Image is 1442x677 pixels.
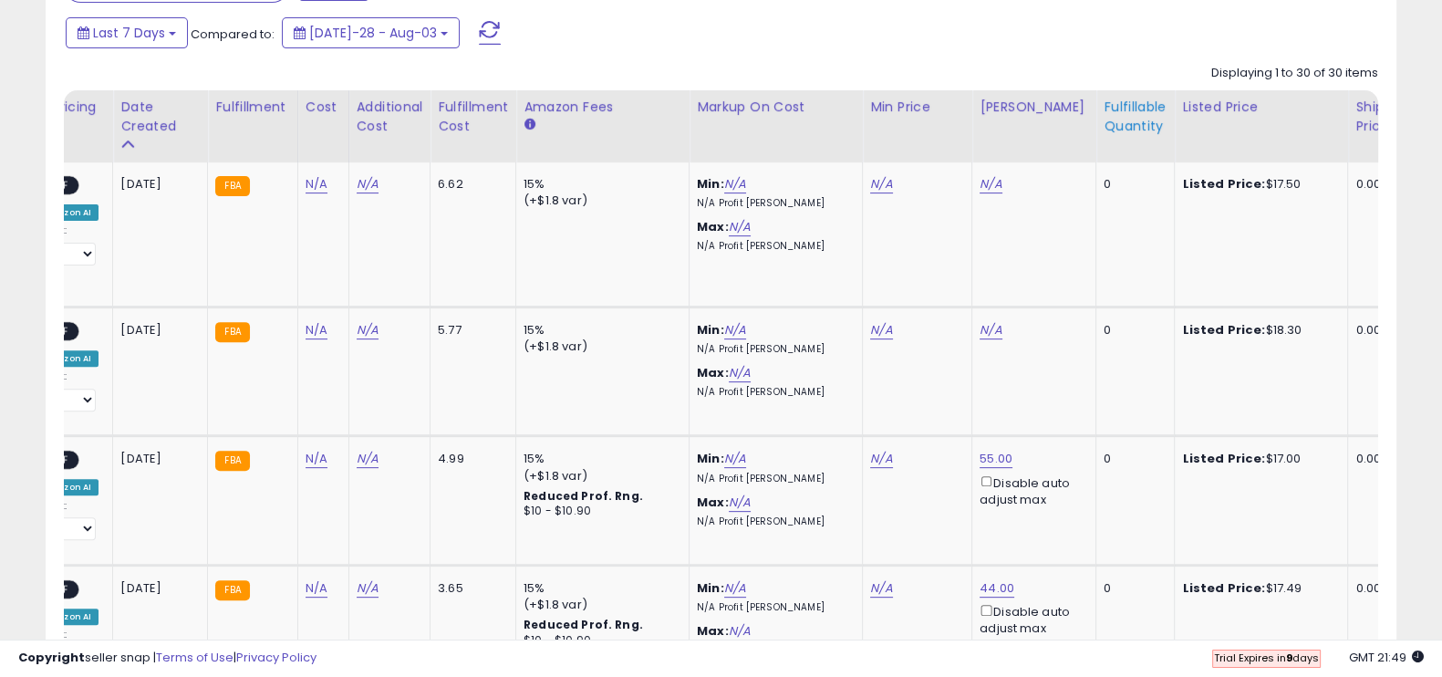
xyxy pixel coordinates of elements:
div: [DATE] [120,322,193,338]
a: N/A [870,579,892,598]
a: N/A [980,321,1001,339]
div: (+$1.8 var) [524,193,675,209]
a: N/A [724,321,746,339]
div: Preset: [35,224,99,266]
div: 15% [524,451,675,467]
span: 2025-08-11 21:49 GMT [1349,649,1424,666]
div: 5.77 [438,322,502,338]
div: $17.00 [1182,451,1333,467]
div: Fulfillable Quantity [1104,98,1167,136]
div: Repricing [35,98,105,117]
a: Terms of Use [156,649,233,666]
div: $18.30 [1182,322,1333,338]
b: Max: [697,218,729,235]
small: FBA [215,580,249,600]
a: N/A [306,175,327,193]
div: (+$1.8 var) [524,597,675,613]
span: OFF [45,581,74,597]
span: OFF [45,178,74,193]
div: 0.00 [1355,322,1385,338]
div: Disable auto adjust max [980,601,1082,637]
b: Listed Price: [1182,175,1265,193]
div: Ship Price [1355,98,1392,136]
div: seller snap | | [18,650,316,667]
div: Min Price [870,98,964,117]
span: OFF [45,324,74,339]
div: $17.49 [1182,580,1333,597]
div: 0.00 [1355,580,1385,597]
a: N/A [306,579,327,598]
b: 9 [1286,651,1292,665]
div: 0 [1104,322,1160,338]
div: Displaying 1 to 30 of 30 items [1211,65,1378,82]
b: Max: [697,494,729,511]
b: Min: [697,321,724,338]
div: Date Created [120,98,200,136]
span: [DATE]-28 - Aug-03 [309,24,437,42]
div: 4.99 [438,451,502,467]
p: N/A Profit [PERSON_NAME] [697,343,848,356]
a: N/A [870,450,892,468]
a: N/A [724,579,746,598]
div: Fulfillment [215,98,289,117]
div: 0.00 [1355,451,1385,467]
p: N/A Profit [PERSON_NAME] [697,601,848,614]
strong: Copyright [18,649,85,666]
a: 44.00 [980,579,1014,598]
b: Max: [697,622,729,640]
b: Min: [697,175,724,193]
a: N/A [724,175,746,193]
div: Amazon AI [35,479,99,495]
div: 15% [524,322,675,338]
a: N/A [870,175,892,193]
p: N/A Profit [PERSON_NAME] [697,516,848,528]
a: N/A [357,579,379,598]
small: FBA [215,322,249,342]
div: 15% [524,580,675,597]
b: Max: [697,364,729,381]
p: N/A Profit [PERSON_NAME] [697,473,848,485]
div: [DATE] [120,580,193,597]
a: Privacy Policy [236,649,316,666]
div: [DATE] [120,451,193,467]
small: Amazon Fees. [524,117,534,133]
b: Listed Price: [1182,579,1265,597]
a: N/A [357,321,379,339]
a: 55.00 [980,450,1012,468]
div: Preset: [35,500,99,541]
a: N/A [306,321,327,339]
b: Listed Price: [1182,450,1265,467]
div: (+$1.8 var) [524,468,675,484]
a: N/A [729,622,751,641]
div: Markup on Cost [697,98,855,117]
b: Listed Price: [1182,321,1265,338]
b: Min: [697,450,724,467]
b: Reduced Prof. Rng. [524,617,643,632]
div: 0.00 [1355,176,1385,193]
a: N/A [357,450,379,468]
b: Min: [697,579,724,597]
div: $10 - $10.90 [524,504,675,519]
span: Last 7 Days [93,24,165,42]
div: Amazon AI [35,204,99,221]
div: (+$1.8 var) [524,338,675,355]
p: N/A Profit [PERSON_NAME] [697,386,848,399]
div: Listed Price [1182,98,1340,117]
div: Preset: [35,370,99,411]
span: Trial Expires in days [1214,651,1319,665]
a: N/A [980,175,1001,193]
b: Reduced Prof. Rng. [524,488,643,504]
div: Cost [306,98,341,117]
button: [DATE]-28 - Aug-03 [282,17,460,48]
div: Disable auto adjust max [980,473,1082,508]
div: [PERSON_NAME] [980,98,1088,117]
div: 6.62 [438,176,502,193]
div: Amazon AI [35,609,99,625]
a: N/A [729,364,751,382]
div: $17.50 [1182,176,1333,193]
div: 3.65 [438,580,502,597]
div: Additional Cost [357,98,423,136]
div: Amazon AI [35,350,99,367]
a: N/A [870,321,892,339]
span: Compared to: [191,26,275,43]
